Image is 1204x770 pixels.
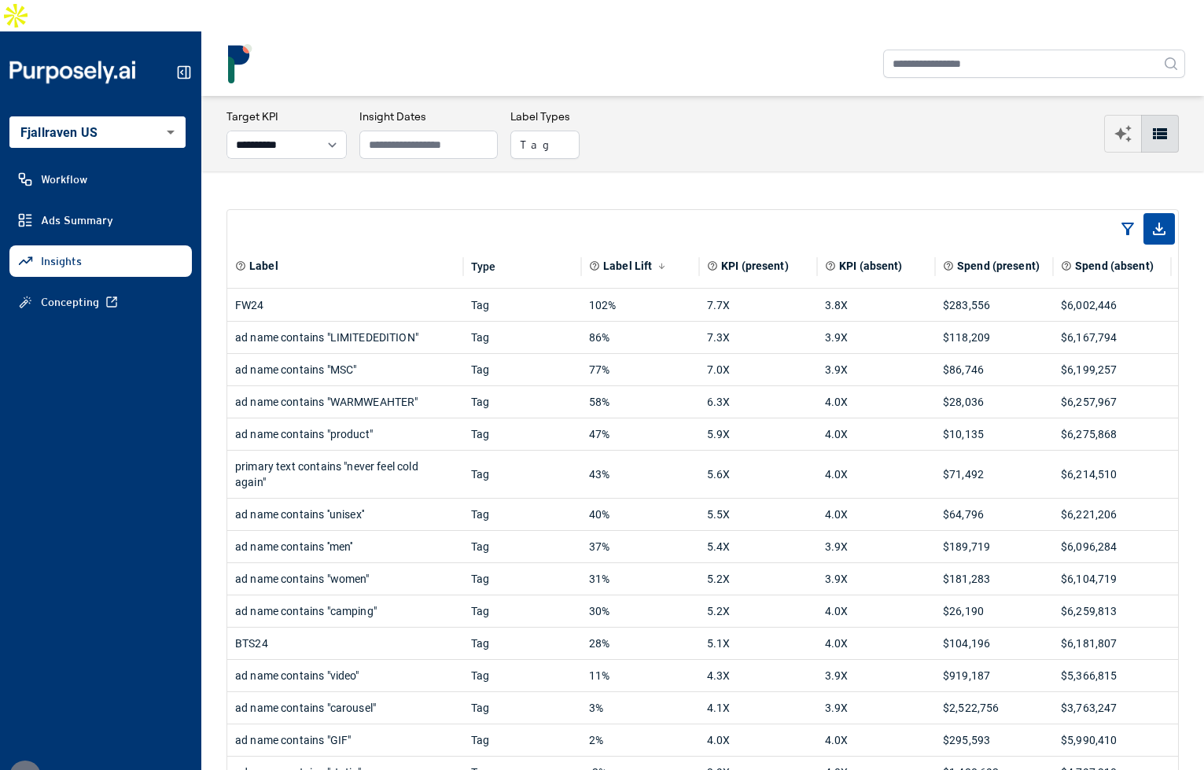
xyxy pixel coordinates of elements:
[471,289,573,321] div: Tag
[943,386,1045,418] div: $28,036
[1075,258,1154,274] span: Spend (absent)
[589,692,691,724] div: 3%
[589,289,691,321] div: 102%
[825,260,836,271] svg: Aggregate KPI value of all ads where label is absent
[707,595,809,627] div: 5.2X
[471,354,573,385] div: Tag
[589,418,691,450] div: 47%
[471,451,573,498] div: Tag
[943,354,1045,385] div: $86,746
[957,258,1040,274] span: Spend (present)
[1061,563,1163,595] div: $6,104,719
[471,531,573,562] div: Tag
[707,724,809,756] div: 4.0X
[471,499,573,530] div: Tag
[471,322,573,353] div: Tag
[1061,260,1072,271] svg: Total spend on all ads where label is absent
[707,260,718,271] svg: Aggregate KPI value of all ads where label is present
[41,253,82,269] span: Insights
[9,204,192,236] a: Ads Summary
[1061,724,1163,756] div: $5,990,410
[654,258,670,274] button: Sort
[825,451,927,498] div: 4.0X
[707,354,809,385] div: 7.0X
[235,386,455,418] div: ad name contains "WARMWEAHTER"
[1061,386,1163,418] div: $6,257,967
[235,628,455,659] div: BTS24
[1061,531,1163,562] div: $6,096,284
[943,660,1045,691] div: $919,187
[589,563,691,595] div: 31%
[589,724,691,756] div: 2%
[707,563,809,595] div: 5.2X
[235,354,455,385] div: ad name contains "MSC"
[1061,322,1163,353] div: $6,167,794
[1061,660,1163,691] div: $5,366,815
[41,212,113,228] span: Ads Summary
[1061,628,1163,659] div: $6,181,807
[825,692,927,724] div: 3.9X
[589,595,691,627] div: 30%
[1061,499,1163,530] div: $6,221,206
[510,131,580,159] button: Tag
[825,499,927,530] div: 4.0X
[707,531,809,562] div: 5.4X
[839,258,903,274] span: KPI (absent)
[825,418,927,450] div: 4.0X
[226,109,347,124] h3: Target KPI
[471,660,573,691] div: Tag
[235,692,455,724] div: ad name contains "carousel"
[9,245,192,277] a: Insights
[471,595,573,627] div: Tag
[235,451,455,498] div: primary text contains "never feel cold again"
[943,451,1045,498] div: $71,492
[1061,354,1163,385] div: $6,199,257
[707,386,809,418] div: 6.3X
[589,260,600,271] svg: Primary effectiveness metric calculated as a relative difference (% change) in the chosen KPI whe...
[589,322,691,353] div: 86%
[9,164,192,195] a: Workflow
[707,628,809,659] div: 5.1X
[707,499,809,530] div: 5.5X
[471,418,573,450] div: Tag
[235,322,455,353] div: ad name contains "LIMITEDEDITION"
[825,628,927,659] div: 4.0X
[1061,418,1163,450] div: $6,275,868
[235,595,455,627] div: ad name contains "camping"
[589,531,691,562] div: 37%
[825,595,927,627] div: 4.0X
[825,386,927,418] div: 4.0X
[471,563,573,595] div: Tag
[943,595,1045,627] div: $26,190
[41,294,99,310] span: Concepting
[943,289,1045,321] div: $283,556
[9,116,186,148] div: Fjallraven US
[471,724,573,756] div: Tag
[471,692,573,724] div: Tag
[825,289,927,321] div: 3.8X
[707,322,809,353] div: 7.3X
[1061,451,1163,498] div: $6,214,510
[943,531,1045,562] div: $189,719
[825,660,927,691] div: 3.9X
[235,289,455,321] div: FW24
[235,531,455,562] div: ad name contains ''men''
[825,354,927,385] div: 3.9X
[943,499,1045,530] div: $64,796
[825,724,927,756] div: 4.0X
[471,628,573,659] div: Tag
[943,724,1045,756] div: $295,593
[1061,692,1163,724] div: $3,763,247
[471,260,496,273] div: Type
[589,451,691,498] div: 43%
[603,258,652,274] span: Label Lift
[41,171,87,187] span: Workflow
[589,499,691,530] div: 40%
[589,386,691,418] div: 58%
[235,499,455,530] div: ad name contains ''unisex''
[1061,289,1163,321] div: $6,002,446
[825,563,927,595] div: 3.9X
[707,418,809,450] div: 5.9X
[220,44,260,83] img: logo
[721,258,789,274] span: KPI (present)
